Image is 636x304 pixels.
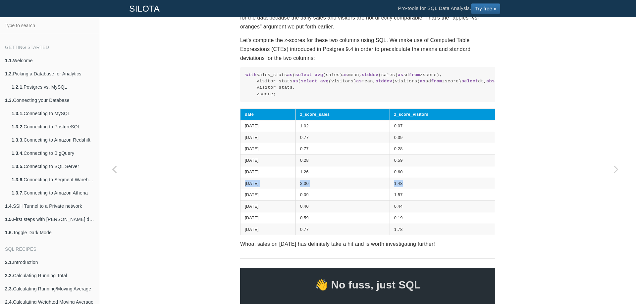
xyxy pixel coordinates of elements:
[12,124,24,129] b: 1.3.2.
[390,166,495,178] td: 0.60
[7,107,99,120] a: 1.3.1.Connecting to MySQL
[240,189,296,201] td: [DATE]
[245,72,490,98] code: sales_stats ( (sales) mean, (sales) sd zscore), visitor_stats ( (visitors) mean, (visitors) sd zs...
[240,224,296,235] td: [DATE]
[240,132,296,143] td: [DATE]
[7,173,99,186] a: 1.3.6.Connecting to Segment Warehouse
[390,178,495,189] td: 1.48
[390,189,495,201] td: 1.57
[296,155,390,166] td: 0.28
[240,166,296,178] td: [DATE]
[12,177,24,182] b: 1.3.6.
[356,79,362,84] span: as
[390,132,495,143] td: 0.39
[240,201,296,212] td: [DATE]
[12,190,24,195] b: 1.3.7.
[390,212,495,224] td: 0.19
[296,201,390,212] td: 0.40
[296,143,390,155] td: 0.77
[390,120,495,132] td: 0.07
[296,120,390,132] td: 1.02
[296,109,390,120] th: z_score_sales
[5,58,13,63] b: 1.1.
[486,79,495,84] span: abs
[7,147,99,160] a: 1.3.4.Connecting to BigQuery
[420,79,426,84] span: as
[391,0,507,17] li: Pro-tools for SQL Data Analysis.
[296,166,390,178] td: 1.26
[7,133,99,147] a: 1.3.3.Connecting to Amazon Redshift
[5,98,13,103] b: 1.3.
[390,109,495,120] th: z_score_visitors
[5,217,13,222] b: 1.5.
[295,72,312,77] span: select
[2,19,97,32] input: Type to search
[99,34,129,304] a: Previous page: Calculating Top N items and Aggregating (sum) the remainder into
[461,79,478,84] span: select
[12,84,24,90] b: 1.2.1.
[409,72,420,77] span: from
[320,79,329,84] span: avg
[287,72,292,77] span: as
[362,72,378,77] span: stddev
[240,120,296,132] td: [DATE]
[240,143,296,155] td: [DATE]
[296,224,390,235] td: 0.77
[296,178,390,189] td: 2.00
[603,271,628,296] iframe: Drift Widget Chat Controller
[296,212,390,224] td: 0.59
[376,79,392,84] span: stddev
[5,203,13,209] b: 1.4.
[245,72,256,77] span: with
[240,36,495,63] p: Let's compute the z-scores for these two columns using SQL. We make use of Computed Table Express...
[343,72,348,77] span: as
[7,160,99,173] a: 1.3.5.Connecting to SQL Server
[5,286,13,291] b: 2.3.
[5,273,13,278] b: 2.2.
[5,71,13,76] b: 1.2.
[7,186,99,199] a: 1.3.7.Connecting to Amazon Athena
[296,189,390,201] td: 0.09
[390,155,495,166] td: 0.59
[471,3,500,14] a: Try free »
[12,164,24,169] b: 1.3.5.
[390,201,495,212] td: 0.44
[390,224,495,235] td: 1.78
[390,143,495,155] td: 0.28
[240,276,495,294] span: 👋 No fuss, just SQL
[5,260,13,265] b: 2.1.
[292,79,298,84] span: as
[12,137,24,143] b: 1.3.3.
[7,120,99,133] a: 1.3.2.Connecting to PostgreSQL
[240,4,495,31] p: We have some days with particularly good sales (eg: [DATE] with 50 sales.) But it's difficult to ...
[315,72,323,77] span: avg
[398,72,403,77] span: as
[5,230,13,235] b: 1.6.
[12,151,24,156] b: 1.3.4.
[296,132,390,143] td: 0.77
[431,79,442,84] span: from
[12,111,24,116] b: 1.3.1.
[124,0,165,17] a: SILOTA
[240,109,296,120] th: date
[7,80,99,94] a: 1.2.1.Postgres vs. MySQL
[301,79,317,84] span: select
[240,178,296,189] td: [DATE]
[240,239,495,248] p: Whoa, sales on [DATE] has definitely take a hit and is worth investigating further!
[601,34,631,304] a: Next page: Calculating Linear Regression Coefficients
[240,155,296,166] td: [DATE]
[240,212,296,224] td: [DATE]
